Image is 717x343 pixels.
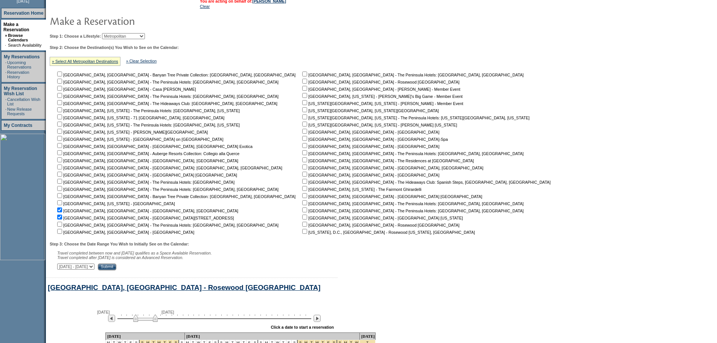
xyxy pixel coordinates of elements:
nobr: [GEOGRAPHIC_DATA], [GEOGRAPHIC_DATA] - [GEOGRAPHIC_DATA][STREET_ADDRESS] [56,216,234,220]
nobr: [GEOGRAPHIC_DATA], [GEOGRAPHIC_DATA] - Casa [PERSON_NAME] [56,87,196,91]
nobr: [GEOGRAPHIC_DATA], [GEOGRAPHIC_DATA] - Rosewood [GEOGRAPHIC_DATA] [301,223,459,227]
nobr: [GEOGRAPHIC_DATA], [GEOGRAPHIC_DATA] - The Peninsula Hotels: [GEOGRAPHIC_DATA], [GEOGRAPHIC_DATA] [301,201,524,206]
span: Travel completed between now and [DATE] qualifies as a Space Available Reservation. [57,251,212,255]
nobr: [GEOGRAPHIC_DATA], [GEOGRAPHIC_DATA] - Rosewood [GEOGRAPHIC_DATA] [301,80,459,84]
a: [GEOGRAPHIC_DATA], [GEOGRAPHIC_DATA] - Rosewood [GEOGRAPHIC_DATA] [48,284,320,291]
nobr: [GEOGRAPHIC_DATA], [GEOGRAPHIC_DATA] - [GEOGRAPHIC_DATA] [56,230,194,235]
nobr: [US_STATE][GEOGRAPHIC_DATA], [US_STATE] - The Peninsula Hotels: [US_STATE][GEOGRAPHIC_DATA], [US_... [301,116,530,120]
a: New Release Requests [7,107,32,116]
b: Step 2: Choose the Destination(s) You Wish to See on the Calendar: [50,45,179,50]
a: Reservation History [7,70,29,79]
nobr: [US_STATE][GEOGRAPHIC_DATA], [US_STATE] - [PERSON_NAME] [US_STATE] [301,123,457,127]
nobr: [GEOGRAPHIC_DATA], [GEOGRAPHIC_DATA] - [GEOGRAPHIC_DATA], [GEOGRAPHIC_DATA] [56,159,238,163]
nobr: [GEOGRAPHIC_DATA], [GEOGRAPHIC_DATA] - The Hideaways Club: Spanish Steps, [GEOGRAPHIC_DATA], [GEO... [301,180,551,184]
nobr: [GEOGRAPHIC_DATA], [GEOGRAPHIC_DATA] - The Peninsula Hotels: [GEOGRAPHIC_DATA], [GEOGRAPHIC_DATA] [56,80,279,84]
td: · [5,97,6,106]
nobr: [GEOGRAPHIC_DATA], [GEOGRAPHIC_DATA] - The Peninsula Hotels: [GEOGRAPHIC_DATA] [56,180,234,184]
nobr: [GEOGRAPHIC_DATA], [GEOGRAPHIC_DATA] - The Residences at [GEOGRAPHIC_DATA] [301,159,474,163]
nobr: [GEOGRAPHIC_DATA], [GEOGRAPHIC_DATA] - Banyan Tree Private Collection: [GEOGRAPHIC_DATA], [GEOGRA... [56,73,295,77]
nobr: [GEOGRAPHIC_DATA], [GEOGRAPHIC_DATA] - [GEOGRAPHIC_DATA] [US_STATE] [301,216,463,220]
nobr: [GEOGRAPHIC_DATA], [GEOGRAPHIC_DATA] - [PERSON_NAME] - Member Event [301,87,460,91]
a: Upcoming Reservations [7,60,31,69]
nobr: [GEOGRAPHIC_DATA], [US_STATE] - [PERSON_NAME]'s Big Game - Member Event [301,94,463,99]
nobr: [GEOGRAPHIC_DATA], [GEOGRAPHIC_DATA] - [GEOGRAPHIC_DATA] [301,173,439,177]
td: · [5,60,6,69]
nobr: [GEOGRAPHIC_DATA], [GEOGRAPHIC_DATA] - The Peninsula Hotels: [GEOGRAPHIC_DATA], [GEOGRAPHIC_DATA] [301,73,524,77]
a: My Reservations [4,54,40,59]
img: Previous [108,315,115,322]
b: Step 3: Choose the Date Range You Wish to Initially See on the Calendar: [50,242,189,246]
a: My Reservation Wish List [4,86,37,96]
a: Cancellation Wish List [7,97,40,106]
a: Make a Reservation [3,22,29,32]
nobr: [GEOGRAPHIC_DATA], [GEOGRAPHIC_DATA] - Banyan Tree Private Collection: [GEOGRAPHIC_DATA], [GEOGRA... [56,194,295,199]
td: · [5,107,6,116]
td: · [5,43,7,47]
nobr: [GEOGRAPHIC_DATA], [GEOGRAPHIC_DATA] - [GEOGRAPHIC_DATA]-Spa [301,137,448,142]
nobr: Travel completed after [DATE] is considered an Advanced Reservation. [57,255,183,260]
nobr: [GEOGRAPHIC_DATA], [GEOGRAPHIC_DATA] - The Peninsula Hotels: [GEOGRAPHIC_DATA], [GEOGRAPHIC_DATA] [301,151,524,156]
nobr: [GEOGRAPHIC_DATA], [US_STATE] - The Peninsula Hotels: [GEOGRAPHIC_DATA], [US_STATE] [56,123,240,127]
td: [DATE] [106,332,185,340]
td: [DATE] [360,332,376,340]
a: Search Availability [8,43,41,47]
a: Reservation Home [4,11,43,16]
nobr: [GEOGRAPHIC_DATA], [US_STATE] - The Fairmont Ghirardelli [301,187,421,192]
nobr: [GEOGRAPHIC_DATA], [GEOGRAPHIC_DATA] - [GEOGRAPHIC_DATA], [GEOGRAPHIC_DATA] [56,209,238,213]
div: Click a date to start a reservation [271,325,334,329]
nobr: [GEOGRAPHIC_DATA], [GEOGRAPHIC_DATA] - [GEOGRAPHIC_DATA], [GEOGRAPHIC_DATA] Exotica [56,144,253,149]
nobr: [GEOGRAPHIC_DATA], [US_STATE] - [PERSON_NAME][GEOGRAPHIC_DATA] [56,130,208,134]
td: [DATE] [185,332,360,340]
nobr: [GEOGRAPHIC_DATA], [US_STATE] - The Peninsula Hotels: [GEOGRAPHIC_DATA], [US_STATE] [56,108,240,113]
a: » Clear Selection [126,59,157,63]
nobr: [GEOGRAPHIC_DATA], [GEOGRAPHIC_DATA] - The Hideaways Club: [GEOGRAPHIC_DATA], [GEOGRAPHIC_DATA] [56,101,277,106]
span: [DATE] [161,310,174,314]
span: [DATE] [97,310,110,314]
nobr: [US_STATE][GEOGRAPHIC_DATA], [US_STATE] - [PERSON_NAME] - Member Event [301,101,463,106]
nobr: [GEOGRAPHIC_DATA], [GEOGRAPHIC_DATA] - [GEOGRAPHIC_DATA] [301,130,439,134]
nobr: [GEOGRAPHIC_DATA], [GEOGRAPHIC_DATA] - [GEOGRAPHIC_DATA] [GEOGRAPHIC_DATA] [301,194,482,199]
a: Browse Calendars [8,33,28,42]
img: Next [314,315,321,322]
nobr: [GEOGRAPHIC_DATA], [GEOGRAPHIC_DATA] - [GEOGRAPHIC_DATA]: [GEOGRAPHIC_DATA], [GEOGRAPHIC_DATA] [56,166,282,170]
nobr: [US_STATE][GEOGRAPHIC_DATA], [US_STATE][GEOGRAPHIC_DATA] [301,108,439,113]
nobr: [GEOGRAPHIC_DATA], [GEOGRAPHIC_DATA] - [GEOGRAPHIC_DATA] [301,144,439,149]
nobr: [GEOGRAPHIC_DATA], [GEOGRAPHIC_DATA] - The Peninsula Hotels: [GEOGRAPHIC_DATA], [GEOGRAPHIC_DATA] [56,223,279,227]
nobr: [GEOGRAPHIC_DATA], [GEOGRAPHIC_DATA] - [GEOGRAPHIC_DATA] [GEOGRAPHIC_DATA] [56,173,237,177]
a: Clear [200,4,210,9]
input: Submit [98,264,116,270]
a: » Select All Metropolitan Destinations [52,59,118,64]
nobr: [GEOGRAPHIC_DATA], [GEOGRAPHIC_DATA] - Auberge Resorts Collection: Collegio alla Querce [56,151,239,156]
td: · [5,70,6,79]
a: My Contracts [4,123,32,128]
nobr: [GEOGRAPHIC_DATA], [GEOGRAPHIC_DATA] - The Peninsula Hotels: [GEOGRAPHIC_DATA], [GEOGRAPHIC_DATA] [56,187,279,192]
nobr: [US_STATE], D.C., [GEOGRAPHIC_DATA] - Rosewood [US_STATE], [GEOGRAPHIC_DATA] [301,230,475,235]
b: » [5,33,7,38]
nobr: [GEOGRAPHIC_DATA], [US_STATE] - [GEOGRAPHIC_DATA] on [GEOGRAPHIC_DATA] [56,137,223,142]
nobr: [GEOGRAPHIC_DATA], [GEOGRAPHIC_DATA] - The Peninsula Hotels: [GEOGRAPHIC_DATA], [GEOGRAPHIC_DATA] [301,209,524,213]
nobr: [GEOGRAPHIC_DATA], [US_STATE] - 71 [GEOGRAPHIC_DATA], [GEOGRAPHIC_DATA] [56,116,224,120]
b: Step 1: Choose a Lifestyle: [50,34,101,38]
nobr: [GEOGRAPHIC_DATA], [US_STATE] - [GEOGRAPHIC_DATA] [56,201,175,206]
nobr: [GEOGRAPHIC_DATA], [GEOGRAPHIC_DATA] - The Peninsula Hotels: [GEOGRAPHIC_DATA], [GEOGRAPHIC_DATA] [56,94,279,99]
img: pgTtlMakeReservation.gif [50,13,200,28]
nobr: [GEOGRAPHIC_DATA], [GEOGRAPHIC_DATA] - [GEOGRAPHIC_DATA], [GEOGRAPHIC_DATA] [301,166,483,170]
